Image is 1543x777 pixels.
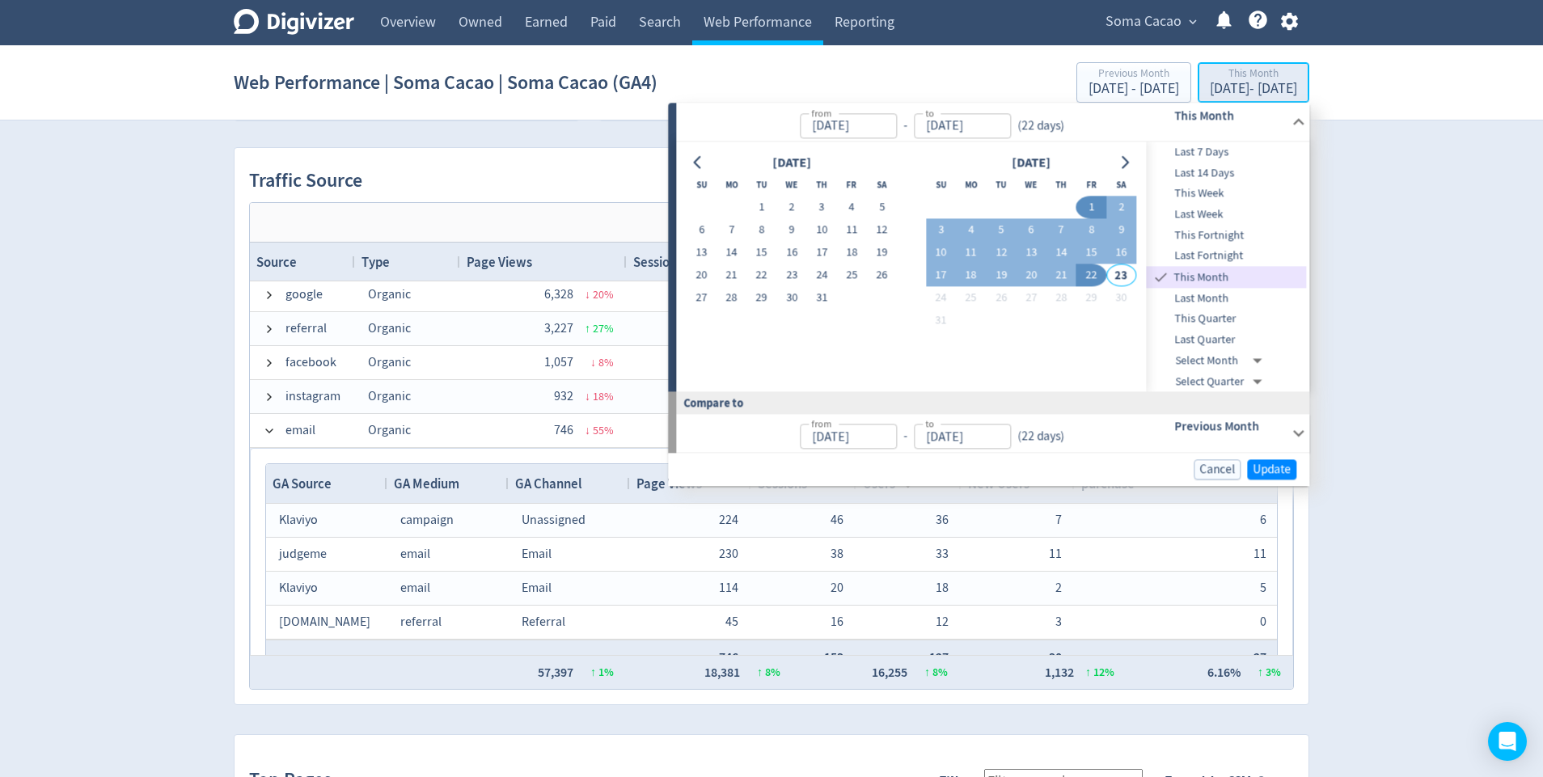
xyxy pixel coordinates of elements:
span: 36 [936,512,949,528]
span: 8 % [598,355,614,369]
div: Select Quarter [1176,371,1269,392]
span: Klaviyo [279,580,318,596]
span: 2 [1055,580,1062,596]
span: Source [256,253,297,271]
span: google [285,279,323,310]
span: 5 [1260,580,1266,596]
span: 6,328 [544,286,573,302]
span: referral [400,614,442,630]
button: 1 [1076,196,1106,219]
button: 22 [746,264,776,287]
button: 31 [926,310,956,332]
span: ↑ [590,665,596,680]
span: GA Channel [515,475,582,492]
span: Last 7 Days [1147,144,1307,162]
button: 14 [717,242,746,264]
span: 3 [1055,614,1062,630]
button: Go to previous month [687,151,710,174]
span: referral [285,313,327,344]
button: 14 [1046,242,1076,264]
span: 6 [1260,512,1266,528]
span: Email [522,546,552,562]
button: 4 [956,219,986,242]
div: Open Intercom Messenger [1488,722,1527,761]
button: Update [1247,459,1296,479]
span: Organic [368,354,411,370]
span: Last 14 Days [1147,164,1307,182]
span: ↓ [585,389,590,403]
div: - [897,428,914,446]
button: 11 [837,219,867,242]
th: Monday [956,174,986,196]
th: Sunday [687,174,717,196]
button: 20 [687,264,717,287]
button: 8 [1076,219,1106,242]
div: ( 22 days ) [1011,116,1071,135]
span: 3 % [1266,665,1281,680]
th: Wednesday [776,174,806,196]
span: 18 % [593,389,614,403]
button: 15 [1076,242,1106,264]
button: 30 [1106,287,1136,310]
span: 1,132 [1045,664,1074,681]
button: 13 [687,242,717,264]
div: This Fortnight [1147,225,1307,246]
th: Tuesday [746,174,776,196]
div: - [897,116,914,135]
button: 26 [986,287,1016,310]
span: 16,255 [872,664,907,681]
button: 23 [776,264,806,287]
div: from-to(22 days)Previous Month [676,414,1309,453]
span: GA Source [273,475,332,492]
span: 55 % [593,423,614,437]
button: 30 [776,287,806,310]
span: Cancel [1199,463,1235,475]
span: 1 % [598,665,614,680]
span: 1,057 [544,354,573,370]
button: 3 [807,196,837,219]
label: from [811,417,831,431]
span: Organic [368,286,411,302]
label: to [925,417,934,431]
button: 25 [837,264,867,287]
span: 57,397 [538,664,573,681]
span: ↓ [585,287,590,302]
span: email [400,580,430,596]
span: 18 [936,580,949,596]
span: Type [361,253,390,271]
span: Organic [368,320,411,336]
span: Update [1253,463,1291,475]
span: Last Week [1147,205,1307,223]
span: Email [522,580,552,596]
span: Unassigned [522,512,585,528]
button: 12 [986,242,1016,264]
span: email [400,546,430,562]
label: from [811,106,831,120]
button: 7 [717,219,746,242]
button: 22 [1076,264,1106,287]
span: 20 % [593,287,614,302]
button: Cancel [1194,459,1241,479]
div: Last Week [1147,204,1307,225]
span: 27 [1253,648,1266,665]
button: 16 [776,242,806,264]
button: 10 [807,219,837,242]
div: Last Month [1147,288,1307,309]
div: from-to(22 days)This Month [676,142,1309,392]
span: 20 [831,580,843,596]
button: Go to next month [1113,151,1136,174]
span: ↑ [757,665,763,680]
div: Last Fortnight [1147,246,1307,267]
button: 27 [1016,287,1046,310]
button: 18 [837,242,867,264]
span: ↑ [924,665,930,680]
div: ( 22 days ) [1011,428,1064,446]
span: Sessions [633,253,683,271]
h6: This Month [1174,106,1285,125]
button: 6 [1016,219,1046,242]
th: Tuesday [986,174,1016,196]
button: 11 [956,242,986,264]
span: Last Month [1147,289,1307,307]
span: 12 [936,614,949,630]
button: 2 [1106,196,1136,219]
